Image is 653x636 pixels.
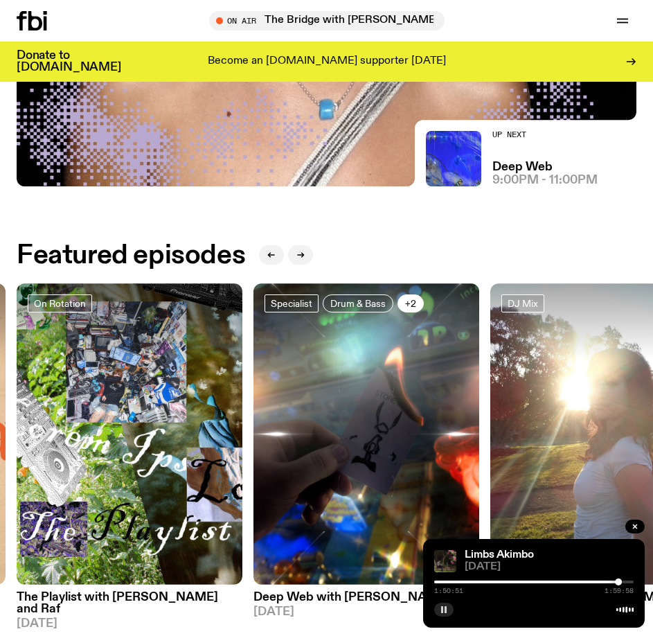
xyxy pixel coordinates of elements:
[465,549,534,560] a: Limbs Akimbo
[492,131,598,139] h2: Up Next
[17,50,121,73] h3: Donate to [DOMAIN_NAME]
[34,298,86,308] span: On Rotation
[253,592,479,603] h3: Deep Web with [PERSON_NAME]
[28,294,92,312] a: On Rotation
[17,585,242,630] a: The Playlist with [PERSON_NAME] and Raf[DATE]
[208,55,446,68] p: Become an [DOMAIN_NAME] supporter [DATE]
[397,294,424,312] button: +2
[17,592,242,615] h3: The Playlist with [PERSON_NAME] and Raf
[323,294,393,312] a: Drum & Bass
[265,294,319,312] a: Specialist
[17,618,242,630] span: [DATE]
[501,294,544,312] a: DJ Mix
[209,11,445,30] button: On AirThe Bridge with [PERSON_NAME]
[492,175,598,186] span: 9:00pm - 11:00pm
[253,585,479,618] a: Deep Web with [PERSON_NAME][DATE]
[508,298,538,308] span: DJ Mix
[465,562,634,572] span: [DATE]
[426,131,481,186] img: An abstract artwork, in bright blue with amorphous shapes, illustrated shimmers and small drawn c...
[330,298,386,308] span: Drum & Bass
[405,298,416,308] span: +2
[17,243,245,268] h2: Featured episodes
[434,588,463,594] span: 1:50:51
[434,550,456,572] img: Jackson sits at an outdoor table, legs crossed and gazing at a black and brown dog also sitting a...
[271,298,312,308] span: Specialist
[253,606,479,618] span: [DATE]
[492,161,553,173] a: Deep Web
[605,588,634,594] span: 1:59:58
